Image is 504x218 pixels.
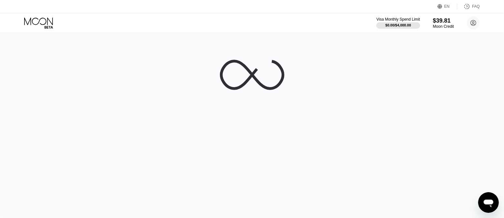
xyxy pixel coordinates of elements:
div: FAQ [472,4,480,9]
div: FAQ [457,3,480,10]
div: EN [444,4,450,9]
iframe: Кнопка запуска окна обмена сообщениями [478,192,499,213]
div: $39.81Moon Credit [433,17,454,29]
div: $0.00 / $4,000.00 [385,23,411,27]
div: $39.81 [433,17,454,24]
div: Visa Monthly Spend Limit$0.00/$4,000.00 [376,17,420,29]
div: Visa Monthly Spend Limit [376,17,420,22]
div: Moon Credit [433,24,454,29]
div: EN [438,3,457,10]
